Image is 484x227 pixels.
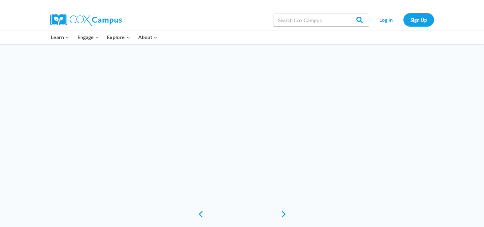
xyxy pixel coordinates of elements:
a: Log In [372,13,400,26]
nav: Secondary Navigation [372,13,434,26]
nav: Primary Navigation [47,30,162,44]
span: Explore [107,33,130,41]
div: content slider buttons [194,208,290,221]
span: Engage [77,33,99,41]
a: previous [194,210,204,218]
input: Search Cox Campus [273,13,369,26]
span: Learn [51,33,69,41]
a: next [281,210,290,218]
img: Cox Campus [50,14,122,26]
a: Sign Up [403,13,434,26]
span: About [138,33,157,41]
